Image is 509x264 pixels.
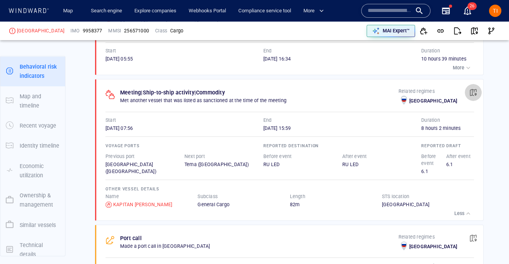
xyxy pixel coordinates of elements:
[60,4,79,18] a: Map
[20,191,60,210] p: Ownership & management
[465,230,482,247] button: View on map
[421,153,446,167] p: Before event
[198,193,218,200] p: Subclass
[453,64,464,71] p: More
[493,8,498,14] span: TI
[9,28,15,34] div: High risk
[314,28,333,39] button: Export vessel information
[3,73,103,100] dl: [DATE] 13:19First visitEntered [GEOGRAPHIC_DATA] for the first time
[131,4,179,18] a: Explore companies
[194,88,196,97] p: |
[85,8,91,19] div: Compliance Activities
[108,27,121,34] p: MMSI
[483,22,500,39] button: Visual Link Analysis
[186,4,229,18] button: Webhooks Portal
[20,220,56,230] p: Similar vessels
[487,3,503,18] button: TI
[290,193,305,200] p: Length
[446,153,470,160] p: After event
[198,201,290,208] div: General Cargo
[105,47,116,54] p: Start
[235,4,294,18] a: Compliance service tool
[3,181,103,208] dl: [DATE] 05:00First visitEntered [GEOGRAPHIC_DATA] for the first time
[263,143,319,148] span: Reported destination
[20,62,60,81] p: Behavioral risk indicators
[3,106,24,115] span: [DATE] 19:06
[105,201,172,208] a: KAPITAN [PERSON_NAME]
[36,140,103,151] span: Entered [GEOGRAPHIC_DATA] for the first time
[3,19,103,46] dl: [DATE] 02:23First visitEntered Taiwan Strait for the first time
[0,166,65,174] a: Economic utilization
[113,201,172,208] span: KAPITAN SAKHAROV
[476,229,503,258] iframe: Chat
[105,228,139,237] a: Mapbox logo
[20,121,56,130] p: Recent voyage
[36,187,55,192] span: First visit
[421,55,474,62] div: 10 hours 39 minutes
[155,27,167,34] p: Class
[120,97,398,104] p: Met another vessel that was listed as sanctioned at the time of the meeting
[184,161,263,168] div: Tema ([GEOGRAPHIC_DATA])
[36,133,55,138] span: First visit
[105,202,112,208] div: Sanctioned
[3,208,103,235] dl: [DATE] 07:16First visitEntered [GEOGRAPHIC_DATA] for the first time
[0,57,65,86] button: Behavioral risk indicators
[105,56,133,62] span: [DATE] 05:55
[333,28,345,39] div: Focus on vessel path
[367,25,415,37] button: MAI Expert™
[141,88,142,97] p: |
[20,92,60,111] p: Map and timeline
[88,4,125,18] button: Search engine
[36,113,103,124] span: Entered Karimata Strait for the first time
[105,161,184,175] div: [GEOGRAPHIC_DATA] ([GEOGRAPHIC_DATA])
[3,46,103,73] dl: [DATE] 18:25First visitEntered Cambodia for the first time
[300,4,330,18] button: More
[0,196,65,203] a: Ownership & management
[36,193,103,205] span: Entered [GEOGRAPHIC_DATA] for the first time
[3,79,24,88] span: [DATE] 13:19
[17,27,64,34] span: FLORENCIA
[105,143,140,148] span: Voyage ports
[143,88,194,97] p: Ship-to-ship activity
[0,86,65,116] button: Map and timeline
[0,156,65,186] button: Economic utilization
[36,166,103,178] span: Entered [GEOGRAPHIC_DATA] for the first time
[120,88,141,97] p: Meeting
[36,59,103,70] span: Entered Cambodia for the first time
[70,27,80,34] p: IMO
[3,25,24,34] span: [DATE] 02:23
[36,79,55,84] span: First visit
[36,106,55,111] span: First visit
[466,22,483,39] button: View on map
[356,28,369,39] button: Create an AOI.
[3,214,24,223] span: [DATE] 07:16
[383,27,410,34] p: MAI Expert™
[0,67,65,75] a: Behavioral risk indicators
[421,168,446,175] div: 6.1
[345,28,356,39] div: Toggle vessel historical path
[36,52,55,57] span: First visit
[107,195,178,208] button: 7 days[DATE]-[DATE]
[398,88,457,95] p: Related regimes
[39,8,72,19] div: (Still Loading...)
[461,5,474,17] a: 26
[3,160,24,169] span: [DATE] 16:30
[409,98,457,104] p: [GEOGRAPHIC_DATA]
[421,47,440,54] p: Duration
[0,215,65,235] button: Similar vessels
[0,221,65,228] a: Similar vessels
[105,117,116,124] p: Start
[0,122,65,129] a: Recent voyage
[124,27,149,34] div: 256571000
[452,208,474,219] button: Less
[409,243,457,250] p: [GEOGRAPHIC_DATA]
[36,32,103,43] span: Entered Taiwan Strait for the first time
[36,160,55,165] span: First visit
[36,25,55,30] span: First visit
[4,8,38,19] div: Activity timeline
[382,201,474,208] div: [GEOGRAPHIC_DATA]
[382,193,409,200] p: STS location
[105,193,119,200] p: Name
[36,220,103,232] span: Entered [GEOGRAPHIC_DATA] for the first time
[287,232,308,238] a: Mapbox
